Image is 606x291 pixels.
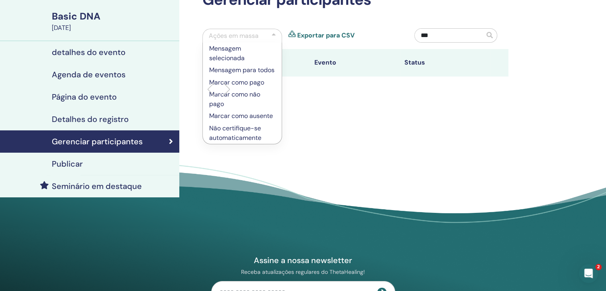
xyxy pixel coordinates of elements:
p: Receba atualizações regulares do ThetaHealing! [211,268,395,275]
h4: detalhes do evento [52,47,126,57]
h4: Detalhes do registro [52,114,129,124]
h4: Gerenciar participantes [52,137,143,146]
h4: Página do evento [52,92,117,102]
p: Mensagem selecionada [209,44,275,63]
h4: Publicar [52,159,83,169]
p: Marcar como pago [209,78,275,87]
p: Mensagem para todos [209,65,275,75]
iframe: Intercom live chat [579,264,598,283]
th: Status [400,49,490,77]
th: Evento [310,49,400,77]
a: Exportar para CSV [297,31,355,40]
p: Marcar como ausente [209,111,275,121]
div: Basic DNA [52,10,175,23]
h4: Agenda de eventos [52,70,126,79]
h4: Assine a nossa newsletter [211,255,395,265]
p: Marcar como não pago [209,90,275,109]
div: Ações em massa [209,31,259,41]
h4: Seminário em destaque [52,181,142,191]
p: Não certifique-se automaticamente [209,124,275,143]
a: Basic DNA[DATE] [47,10,179,33]
span: 2 [595,264,602,270]
div: [DATE] [52,23,175,33]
